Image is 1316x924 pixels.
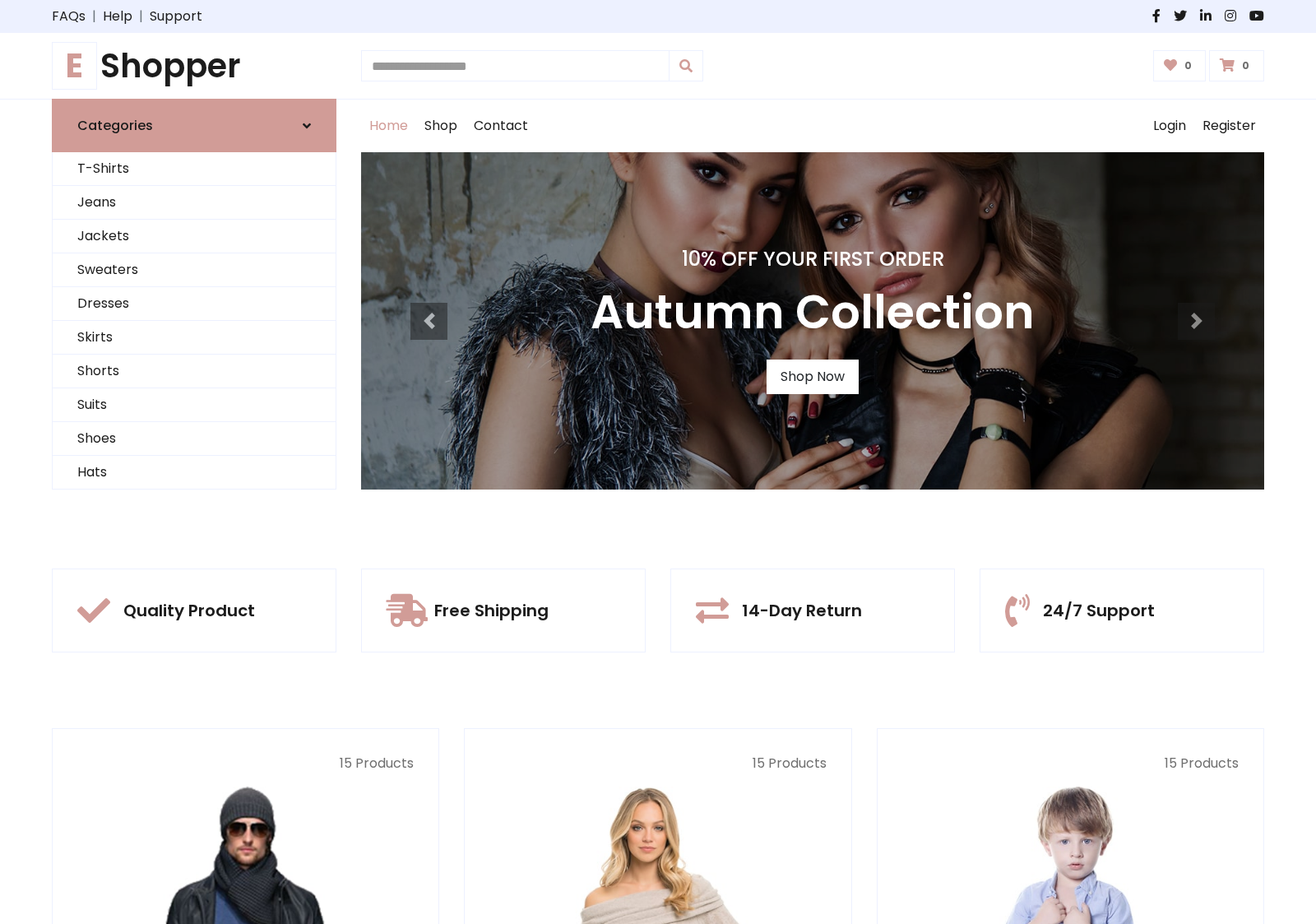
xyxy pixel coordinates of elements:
a: Shorts [53,355,336,388]
a: FAQs [52,7,86,26]
a: Suits [53,388,336,422]
span: | [86,7,103,26]
a: Login [1145,100,1194,152]
a: Jeans [53,186,336,220]
a: Skirts [53,321,336,355]
h5: 24/7 Support [1043,601,1155,620]
a: Shoes [53,422,336,456]
span: 0 [1180,58,1196,73]
h4: 10% Off Your First Order [591,248,1035,272]
a: Dresses [53,287,336,321]
a: Shop Now [767,360,859,394]
h6: Categories [77,118,153,133]
h5: Quality Product [123,601,255,620]
span: E [52,42,97,90]
a: Support [150,7,202,26]
a: Sweaters [53,253,336,287]
a: EShopper [52,46,336,86]
a: Contact [466,100,536,152]
p: 15 Products [902,754,1239,773]
h1: Shopper [52,46,336,86]
h5: Free Shipping [434,601,549,620]
a: Shop [416,100,466,152]
a: Help [103,7,132,26]
h5: 14-Day Return [742,601,862,620]
a: T-Shirts [53,152,336,186]
p: 15 Products [489,754,826,773]
a: 0 [1209,50,1264,81]
a: Categories [52,99,336,152]
h3: Autumn Collection [591,285,1035,340]
p: 15 Products [77,754,414,773]
a: Home [361,100,416,152]
a: Register [1194,100,1264,152]
span: | [132,7,150,26]
span: 0 [1238,58,1253,73]
a: Hats [53,456,336,490]
a: 0 [1153,50,1207,81]
a: Jackets [53,220,336,253]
